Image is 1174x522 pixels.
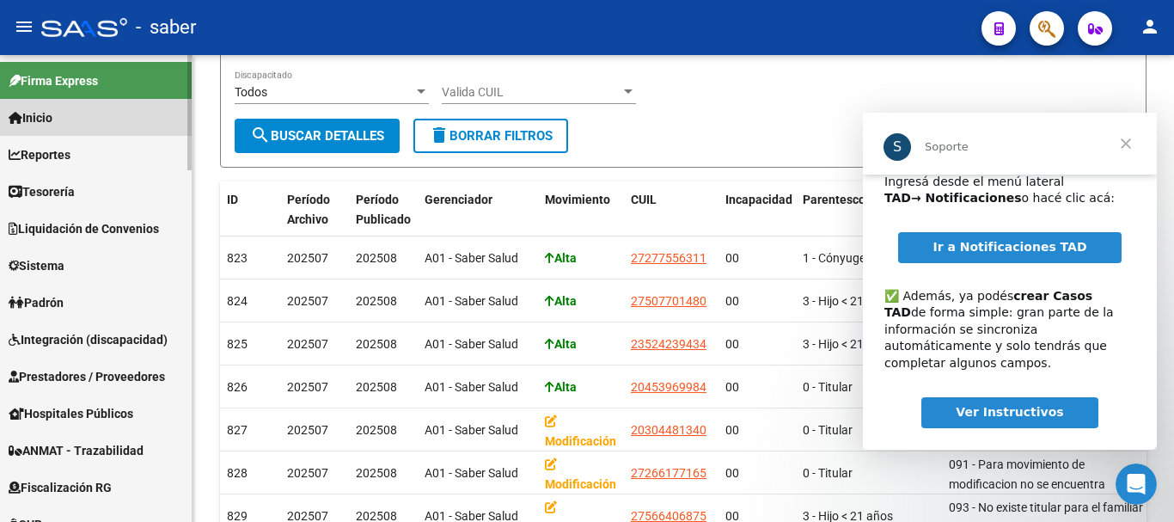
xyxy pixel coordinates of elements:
span: 202508 [356,466,397,480]
span: 826 [227,380,248,394]
span: Sistema [9,256,64,275]
span: 27277556311 [631,251,706,265]
span: 0 - Titular [803,380,853,394]
div: 00 [725,464,789,483]
span: 828 [227,466,248,480]
button: Buscar Detalles [235,119,400,153]
mat-icon: search [250,125,271,145]
span: 825 [227,337,248,351]
strong: Modificación [545,458,616,491]
span: Movimiento [545,193,610,206]
span: Gerenciador [425,193,492,206]
datatable-header-cell: Parentesco [796,181,942,238]
span: Hospitales Públicos [9,404,133,423]
span: 27266177165 [631,466,706,480]
datatable-header-cell: Período Publicado [349,181,418,238]
span: 1 - Cónyuge [803,251,865,265]
datatable-header-cell: Período Archivo [280,181,349,238]
span: 824 [227,294,248,308]
div: 00 [725,292,789,311]
strong: Alta [545,294,577,308]
strong: Alta [545,337,577,351]
datatable-header-cell: ID [220,181,280,238]
span: 202507 [287,466,328,480]
iframe: Intercom live chat [1116,464,1157,505]
span: 0 - Titular [803,423,853,437]
span: 0 - Titular [803,466,853,480]
span: 20453969984 [631,380,706,394]
div: ​ [21,323,272,357]
span: 823 [227,251,248,265]
div: 00 [725,335,789,354]
datatable-header-cell: Incapacidad [718,181,796,238]
span: 3 - Hijo < 21 años [803,294,893,308]
span: Buscar Detalles [250,128,384,144]
span: Reportes [9,145,70,164]
span: 202508 [356,294,397,308]
mat-icon: menu [14,16,34,37]
span: 091 - Para movimiento de modificacion no se encuentra registro. [949,458,1105,511]
span: 827 [227,423,248,437]
span: A01 - Saber Salud [425,423,518,437]
mat-icon: person [1140,16,1160,37]
span: 202507 [287,294,328,308]
strong: Modificación [545,415,616,448]
span: Todos [235,85,267,99]
span: 202508 [356,380,397,394]
span: Valida CUIL [442,85,621,100]
datatable-header-cell: Movimiento [538,181,624,238]
span: Fiscalización RG [9,478,112,497]
span: 202507 [287,423,328,437]
span: 202507 [287,337,328,351]
span: 20304481340 [631,423,706,437]
span: A01 - Saber Salud [425,337,518,351]
span: 202508 [356,423,397,437]
span: 27507701480 [631,294,706,308]
span: Período Archivo [287,193,330,226]
span: 23524239434 [631,337,706,351]
span: Inicio [9,108,52,127]
span: Padrón [9,293,64,312]
span: A01 - Saber Salud [425,466,518,480]
datatable-header-cell: CUIL [624,181,718,238]
strong: Alta [545,380,577,394]
span: A01 - Saber Salud [425,251,518,265]
span: A01 - Saber Salud [425,380,518,394]
div: 00 [725,421,789,440]
span: Parentesco [803,193,865,206]
span: Prestadores / Proveedores [9,367,165,386]
div: 00 [725,378,789,397]
span: 202508 [356,337,397,351]
span: A01 - Saber Salud [425,294,518,308]
span: 202507 [287,380,328,394]
span: ID [227,193,238,206]
span: Incapacidad [725,193,792,206]
span: Período Publicado [356,193,411,226]
span: Borrar Filtros [429,128,553,144]
span: CUIL [631,193,657,206]
span: Liquidación de Convenios [9,219,159,238]
span: Tesorería [9,182,75,201]
span: Firma Express [9,71,98,90]
datatable-header-cell: Gerenciador [418,181,538,238]
span: 202507 [287,251,328,265]
button: Borrar Filtros [413,119,568,153]
span: - saber [136,9,196,46]
span: 3 - Hijo < 21 años [803,337,893,351]
strong: Alta [545,251,577,265]
span: Integración (discapacidad) [9,330,168,349]
iframe: Intercom live chat mensaje [863,113,1157,450]
span: ANMAT - Trazabilidad [9,441,144,460]
div: 00 [725,249,789,268]
span: 202508 [356,251,397,265]
mat-icon: delete [429,125,449,145]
